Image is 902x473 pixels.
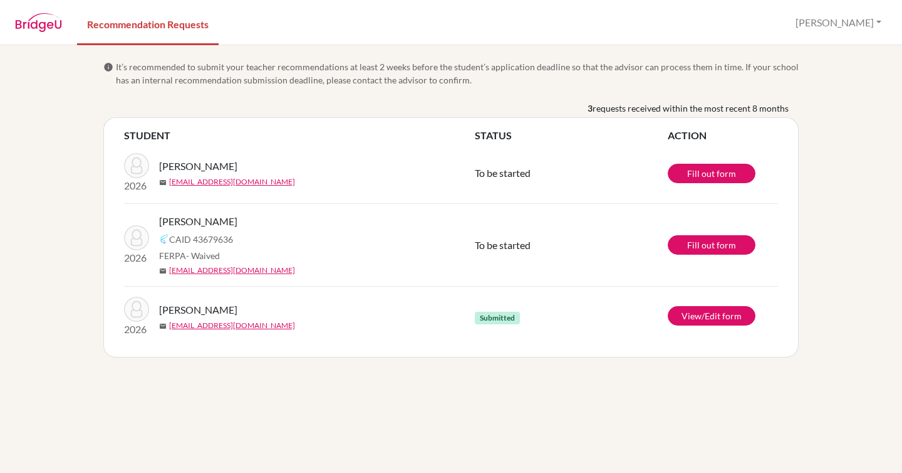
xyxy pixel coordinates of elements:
[169,320,295,331] a: [EMAIL_ADDRESS][DOMAIN_NAME]
[475,167,531,179] span: To be started
[159,159,237,174] span: [PERSON_NAME]
[124,225,149,250] img: Aschenbrenner, Luise
[124,128,475,143] th: STUDENT
[475,239,531,251] span: To be started
[124,250,149,265] p: 2026
[124,322,149,337] p: 2026
[124,153,149,178] img: Diab, Karim
[588,102,593,115] b: 3
[124,297,149,322] img: Tuli, Samarveer
[159,322,167,330] span: mail
[186,250,220,261] span: - Waived
[116,60,799,87] span: It’s recommended to submit your teacher recommendations at least 2 weeks before the student’s app...
[159,267,167,275] span: mail
[169,233,233,246] span: CAID 43679636
[159,249,220,262] span: FERPA
[159,302,237,317] span: [PERSON_NAME]
[169,176,295,188] a: [EMAIL_ADDRESS][DOMAIN_NAME]
[668,306,755,326] a: View/Edit form
[15,13,62,32] img: BridgeU logo
[77,2,219,45] a: Recommendation Requests
[159,214,237,229] span: [PERSON_NAME]
[475,312,520,324] span: Submitted
[668,235,755,255] a: Fill out form
[124,178,149,193] p: 2026
[790,11,887,35] button: [PERSON_NAME]
[475,128,668,143] th: STATUS
[668,128,778,143] th: ACTION
[668,164,755,183] a: Fill out form
[103,62,113,72] span: info
[593,102,789,115] span: requests received within the most recent 8 months
[159,234,169,244] img: Common App logo
[159,179,167,186] span: mail
[169,265,295,276] a: [EMAIL_ADDRESS][DOMAIN_NAME]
